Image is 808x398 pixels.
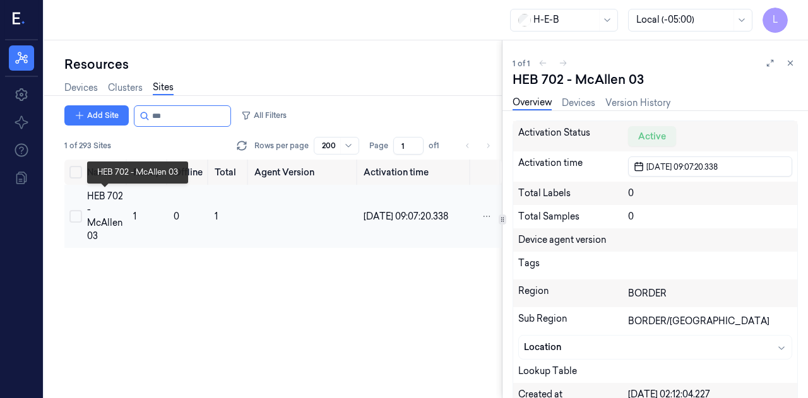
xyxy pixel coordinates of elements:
th: Activation time [359,160,472,185]
div: Total Labels [518,187,627,200]
span: 1 [133,211,136,222]
th: Ready [128,160,169,185]
a: Overview [513,96,552,110]
span: 1 [215,211,218,222]
button: All Filters [236,105,292,126]
div: HEB 702 - McAllen 03 [87,190,123,243]
div: 0 [628,210,792,223]
a: Clusters [108,81,143,95]
a: Sites [153,81,174,95]
nav: pagination [459,137,497,155]
p: Rows per page [254,140,309,151]
div: Active [628,126,676,146]
th: Name [82,160,128,185]
span: 0 [174,211,179,222]
th: Offline [169,160,210,185]
span: [DATE] 09:07:20.338 [364,211,448,222]
div: HEB 702 - McAllen 03 [513,71,644,88]
div: Tags [518,257,627,274]
div: Device agent version [518,233,627,247]
th: Total [210,160,249,185]
div: Total Samples [518,210,627,223]
div: Location [524,341,629,354]
th: Agent Version [249,160,359,185]
a: Version History [605,97,670,110]
a: Devices [562,97,595,110]
span: 1 of 293 Sites [64,140,111,151]
button: Select all [69,166,82,179]
button: [DATE] 09:07:20.338 [628,156,792,177]
button: Select row [69,210,82,223]
button: Location [519,336,792,359]
span: [DATE] 09:07:20.338 [644,161,718,173]
div: 0 [628,187,792,200]
button: L [763,8,788,33]
a: Devices [64,81,98,95]
div: Sub Region [518,312,627,330]
button: Add Site [64,105,129,126]
span: Page [369,140,388,151]
span: of 1 [429,140,449,151]
span: 1 of 1 [513,58,530,69]
div: Activation Status [518,126,627,146]
div: Resources [64,56,502,73]
div: Lookup Table [518,365,792,378]
div: Region [518,284,627,302]
div: Activation time [518,156,627,177]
